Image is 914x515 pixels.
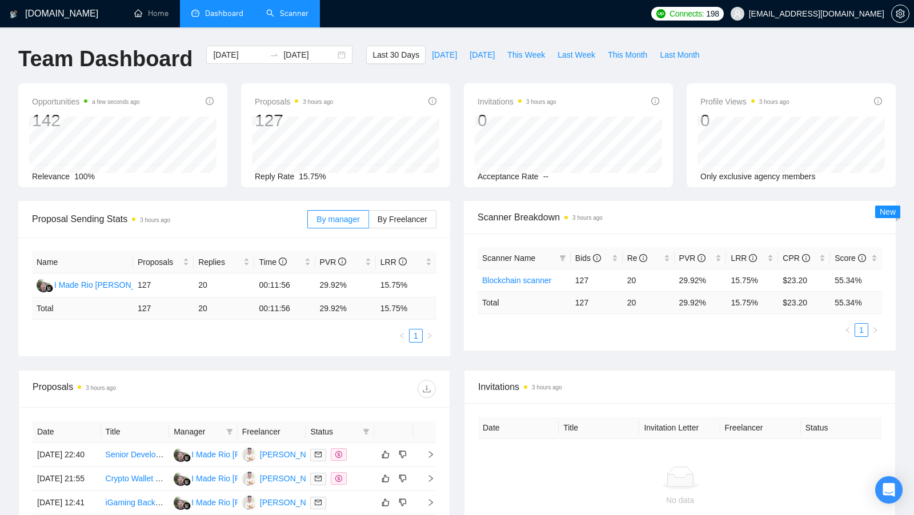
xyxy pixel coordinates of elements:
[656,9,666,18] img: upwork-logo.png
[478,210,882,224] span: Scanner Breakdown
[133,251,194,273] th: Proposals
[174,448,188,462] img: IM
[260,496,326,509] div: [PERSON_NAME]
[418,474,435,482] span: right
[198,256,241,268] span: Replies
[376,273,436,297] td: 15.75%
[478,110,556,131] div: 0
[395,329,409,343] button: left
[378,215,427,224] span: By Freelancer
[639,254,647,262] span: info-circle
[602,46,654,64] button: This Month
[396,448,410,461] button: dislike
[260,448,326,461] div: [PERSON_NAME]
[410,329,422,342] a: 1
[720,417,801,439] th: Freelancer
[242,449,326,458] a: HQ[PERSON_NAME]
[86,385,116,391] time: 3 hours ago
[418,380,436,398] button: download
[242,497,326,506] a: HQ[PERSON_NAME]
[557,250,568,267] span: filter
[101,421,170,443] th: Title
[507,49,545,61] span: This Week
[299,172,326,181] span: 15.75%
[675,269,727,291] td: 29.92%
[830,269,882,291] td: 55.34%
[559,255,566,261] span: filter
[706,7,719,20] span: 198
[875,476,903,504] div: Open Intercom Messenger
[32,110,140,131] div: 142
[627,254,648,263] span: Re
[892,9,909,18] span: setting
[571,269,623,291] td: 127
[32,251,133,273] th: Name
[830,291,882,313] td: 55.34 %
[700,110,789,131] div: 0
[363,428,370,435] span: filter
[801,417,881,439] th: Status
[174,449,298,458] a: IMI Made Rio [PERSON_NAME]
[133,297,194,320] td: 127
[382,474,390,483] span: like
[205,9,243,18] span: Dashboard
[174,472,188,486] img: IM
[759,99,789,105] time: 3 hours ago
[409,329,423,343] li: 1
[33,380,234,398] div: Proposals
[482,254,535,263] span: Scanner Name
[802,254,810,262] span: info-circle
[18,46,193,73] h1: Team Dashboard
[891,5,909,23] button: setting
[423,329,436,343] li: Next Page
[380,257,407,267] span: LRR
[478,380,881,394] span: Invitations
[478,291,571,313] td: Total
[32,212,307,226] span: Proposal Sending Stats
[133,273,194,297] td: 127
[874,97,882,105] span: info-circle
[399,450,407,459] span: dislike
[106,450,407,459] a: Senior Developer Needed (Crypto Trading Platform - Solana, React, FastAPI, Celery)
[372,49,419,61] span: Last 30 Days
[654,46,705,64] button: Last Month
[835,254,865,263] span: Score
[651,97,659,105] span: info-circle
[783,254,809,263] span: CPR
[399,474,407,483] span: dislike
[841,323,855,337] li: Previous Page
[174,497,298,506] a: IMI Made Rio [PERSON_NAME]
[478,417,559,439] th: Date
[575,254,601,263] span: Bids
[310,425,358,438] span: Status
[432,49,457,61] span: [DATE]
[675,291,727,313] td: 29.92 %
[731,254,757,263] span: LRR
[255,95,333,108] span: Proposals
[660,49,699,61] span: Last Month
[270,50,279,59] span: to
[174,473,298,482] a: IMI Made Rio [PERSON_NAME]
[670,7,704,20] span: Connects:
[418,498,435,506] span: right
[423,329,436,343] button: right
[315,273,376,297] td: 29.92%
[778,291,830,313] td: $ 23.20
[183,478,191,486] img: gigradar-bm.png
[140,217,170,223] time: 3 hours ago
[376,297,436,320] td: 15.75 %
[238,421,306,443] th: Freelancer
[191,496,298,509] div: I Made Rio [PERSON_NAME]
[855,324,868,336] a: 1
[335,451,342,458] span: dollar
[101,467,170,491] td: Crypto Wallet Developer for Mobile App
[74,172,95,181] span: 100%
[608,49,647,61] span: This Month
[33,491,101,515] td: [DATE] 12:41
[733,10,741,18] span: user
[726,291,778,313] td: 15.75 %
[338,257,346,265] span: info-circle
[37,280,161,289] a: IMI Made Rio [PERSON_NAME]
[101,491,170,515] td: iGaming Backend Engineer
[174,496,188,510] img: IM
